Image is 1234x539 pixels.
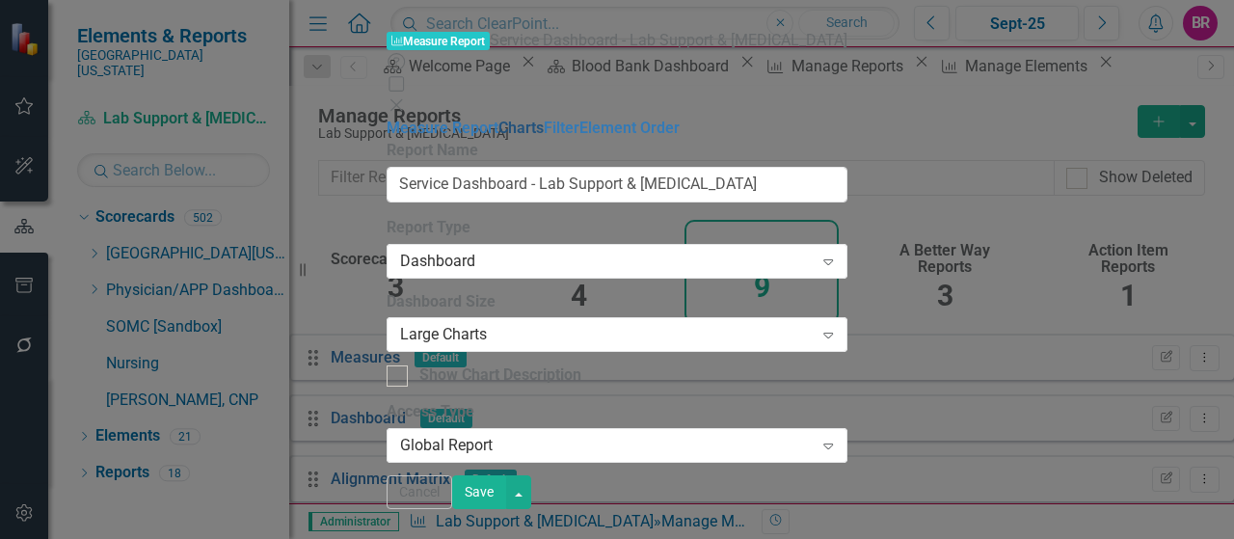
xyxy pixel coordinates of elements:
[498,119,544,137] a: Charts
[400,250,813,272] div: Dashboard
[419,364,581,387] div: Show Chart Description
[387,119,498,137] a: Measure Report
[387,291,847,313] label: Dashboard Size
[400,435,813,457] div: Global Report
[400,324,813,346] div: Large Charts
[452,475,506,509] button: Save
[387,167,847,202] input: Report Name
[387,217,847,239] label: Report Type
[387,401,847,423] label: Access Type
[490,31,847,49] span: Service Dashboard - Lab Support & [MEDICAL_DATA]
[387,140,847,162] label: Report Name
[579,119,680,137] a: Element Order
[544,119,579,137] a: Filter
[387,32,490,50] span: Measure Report
[387,475,452,509] button: Cancel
